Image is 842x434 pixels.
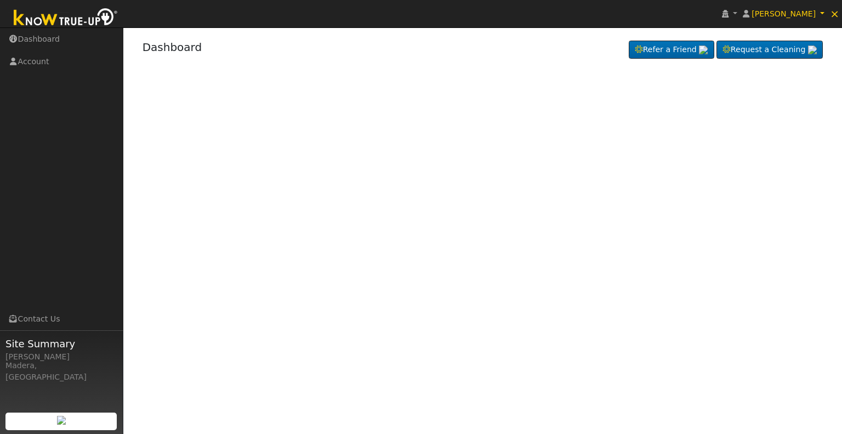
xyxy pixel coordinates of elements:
img: retrieve [57,416,66,425]
div: Madera, [GEOGRAPHIC_DATA] [5,360,117,383]
img: retrieve [808,46,817,54]
a: Request a Cleaning [716,41,823,59]
img: retrieve [699,46,708,54]
span: × [830,7,839,20]
div: [PERSON_NAME] [5,351,117,363]
img: Know True-Up [8,6,123,31]
span: [PERSON_NAME] [752,9,816,18]
span: Site Summary [5,336,117,351]
a: Dashboard [143,41,202,54]
a: Refer a Friend [629,41,714,59]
